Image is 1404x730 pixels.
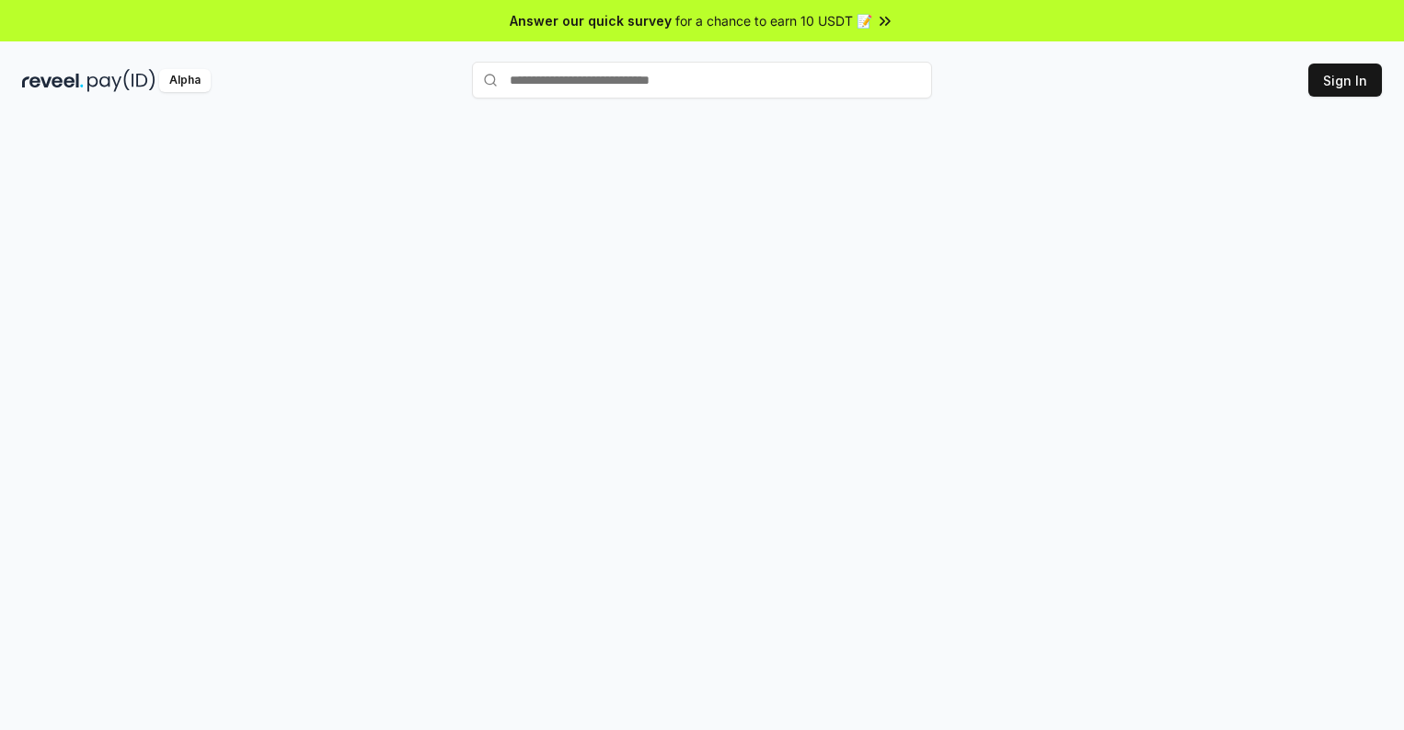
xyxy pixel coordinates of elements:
[159,69,211,92] div: Alpha
[87,69,155,92] img: pay_id
[510,11,672,30] span: Answer our quick survey
[1308,64,1382,97] button: Sign In
[675,11,872,30] span: for a chance to earn 10 USDT 📝
[22,69,84,92] img: reveel_dark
